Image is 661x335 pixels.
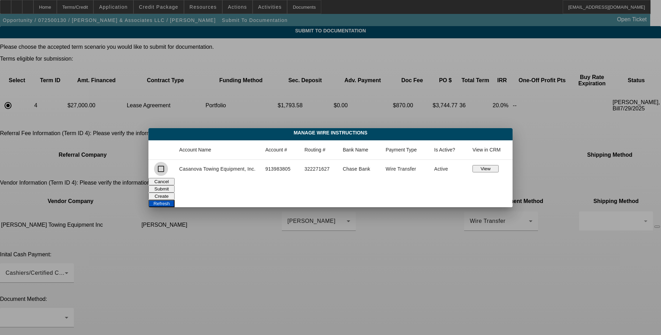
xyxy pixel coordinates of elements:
[265,146,287,154] div: Account #
[434,146,461,154] div: Is Active?
[305,146,325,154] div: Routing #
[343,146,375,154] div: Bank Name
[174,160,260,178] td: Casanova Towing Equipment, Inc.
[343,146,368,154] div: Bank Name
[148,200,175,207] button: Refresh
[179,146,211,154] div: Account Name
[148,193,175,200] button: Create
[434,146,455,154] div: Is Active?
[386,146,417,154] div: Payment Type
[148,185,175,193] button: Submit
[386,146,423,154] div: Payment Type
[337,160,380,178] td: Chase Bank
[154,130,507,135] span: Manage Wire Instructions
[380,160,429,178] td: Wire Transfer
[472,146,501,154] div: View in CRM
[305,146,332,154] div: Routing #
[260,160,299,178] td: 913983805
[148,178,175,185] button: Cancel
[179,146,254,154] div: Account Name
[472,165,499,172] button: View
[265,146,293,154] div: Account #
[472,146,507,154] div: View in CRM
[299,160,337,178] td: 322271627
[429,160,467,178] td: Active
